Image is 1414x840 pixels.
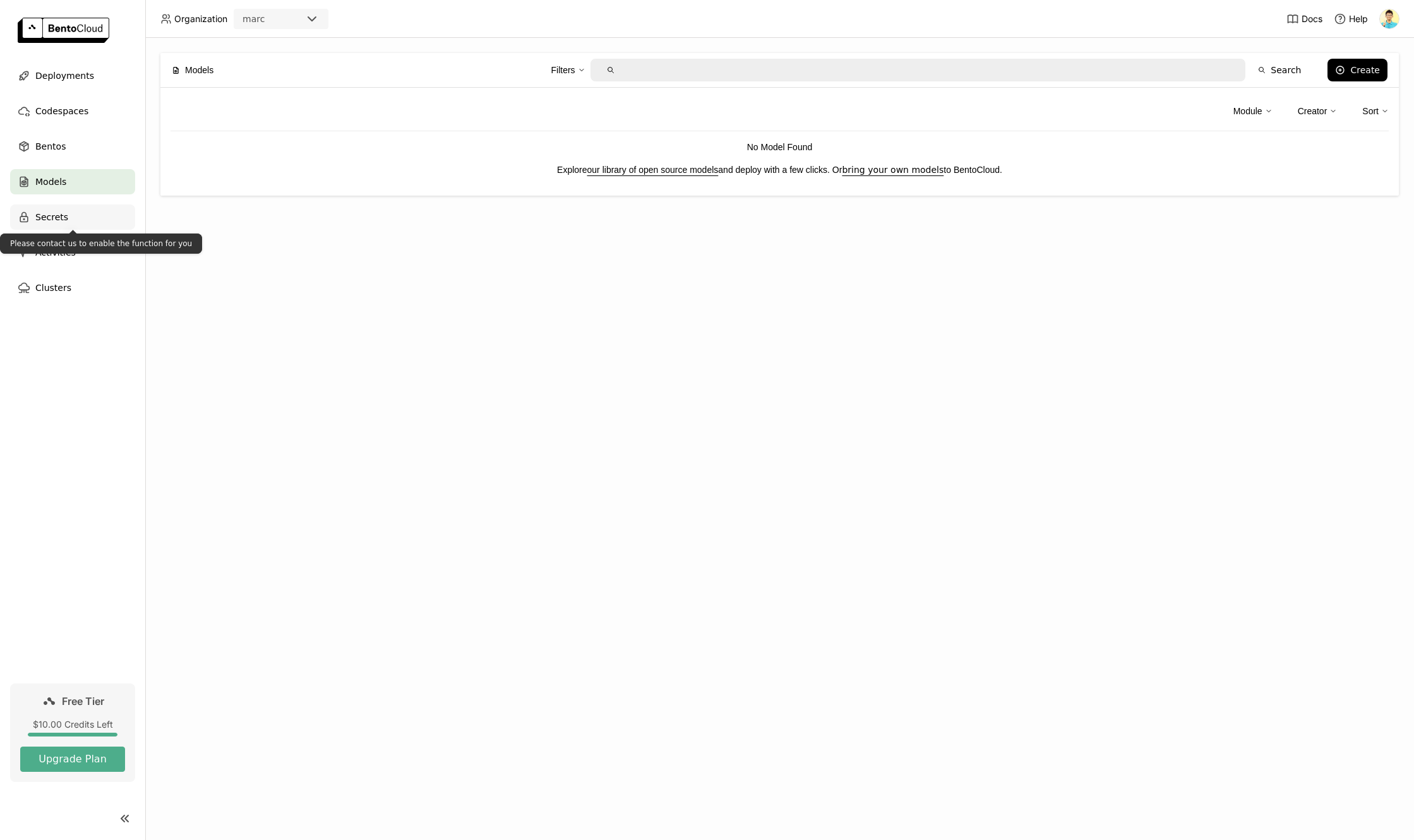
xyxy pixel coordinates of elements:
input: Selected marc. [266,13,267,26]
a: Secrets [10,204,135,230]
div: Creator [1298,98,1338,124]
span: Bentos [35,139,66,154]
button: Search [1250,59,1309,81]
div: Sort [1362,98,1389,124]
span: Models [35,174,66,189]
span: Deployments [35,68,94,83]
button: Upgrade Plan [20,747,125,772]
span: Codespaces [35,104,88,119]
div: Module [1233,104,1262,118]
img: Marc Adrian [1380,9,1399,28]
img: logo [18,18,109,43]
div: Module [1233,98,1273,124]
div: $10.00 Credits Left [20,719,125,730]
a: Deployments [10,63,135,88]
span: Clusters [35,280,71,295]
span: Secrets [35,210,68,225]
a: Free Tier$10.00 Credits LeftUpgrade Plan [10,683,135,782]
p: No Model Found [171,140,1389,154]
div: Filters [551,63,575,77]
div: Help [1334,13,1368,25]
a: Codespaces [10,98,135,124]
span: Docs [1302,13,1322,25]
a: Bentos [10,134,135,159]
div: Creator [1298,104,1327,118]
div: Create [1350,65,1380,75]
button: Create [1327,59,1387,81]
span: Help [1349,13,1368,25]
span: Organization [174,13,227,25]
span: Models [185,63,213,77]
div: marc [243,13,265,25]
div: Filters [551,57,585,83]
a: bring your own models [842,165,944,175]
span: Free Tier [62,695,104,707]
a: our library of open source models [587,165,719,175]
p: Explore and deploy with a few clicks. Or to BentoCloud. [171,163,1389,177]
a: Models [10,169,135,194]
a: Docs [1286,13,1322,25]
a: Clusters [10,275,135,300]
div: Sort [1362,104,1379,118]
